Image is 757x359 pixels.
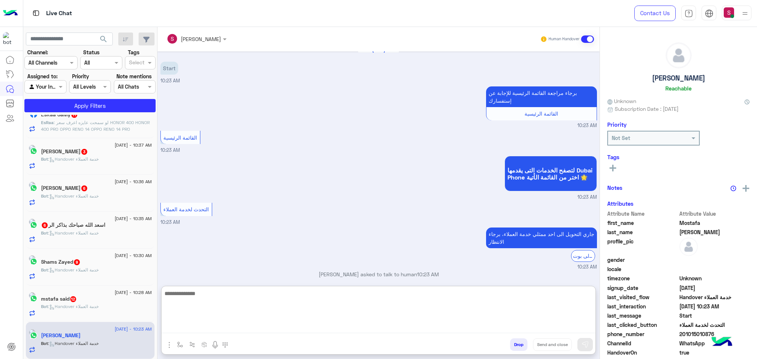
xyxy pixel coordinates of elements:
[41,267,48,273] span: Bot
[115,326,152,332] span: [DATE] - 10:23 AM
[607,339,678,347] span: ChannelId
[607,265,678,273] span: locale
[607,200,634,207] h6: Attributes
[115,252,152,259] span: [DATE] - 10:30 AM
[27,48,48,56] label: Channel:
[30,147,37,155] img: WhatsApp
[174,338,186,351] button: select flow
[41,148,88,155] h5: Wael Kamal
[41,120,150,132] span: لو سمحت عايزه اعرف سعر HONOR 400 HONOR 400 PRO OPPO RENO 14 OPPO RENO 14 PRO
[679,274,750,282] span: Unknown
[607,219,678,227] span: first_name
[743,185,749,192] img: add
[679,330,750,338] span: 201015010876
[116,72,152,80] label: Note mentions
[41,185,88,191] h5: Youssef Ehab
[30,184,37,192] img: WhatsApp
[679,293,750,301] span: Handover خدمة العملاء
[607,349,678,356] span: HandoverOn
[74,259,80,265] span: 9
[607,274,678,282] span: timezone
[607,121,627,128] h6: Priority
[41,112,78,118] h5: EsRaa SaMy
[115,142,152,148] span: [DATE] - 10:37 AM
[607,302,678,310] span: last_interaction
[679,302,750,310] span: 2025-08-17T07:23:21.606Z
[48,156,99,162] span: : Handover خدمة العملاء
[679,321,750,329] span: التحدث لخدمة العملاء
[724,7,734,18] img: userImage
[29,292,35,299] img: picture
[70,296,76,302] span: 12
[81,185,87,191] span: 6
[160,219,180,225] span: 10:23 AM
[607,154,750,160] h6: Tags
[607,330,678,338] span: phone_number
[30,221,37,229] img: WhatsApp
[665,85,692,92] h6: Reachable
[525,110,558,117] span: القائمة الرئيسية
[165,341,174,349] img: send attachment
[83,48,99,56] label: Status
[607,321,678,329] span: last_clicked_button
[607,312,678,319] span: last_message
[30,295,37,302] img: WhatsApp
[577,122,597,129] span: 10:23 AM
[679,349,750,356] span: true
[679,265,750,273] span: null
[186,338,198,351] button: Trigger scenario
[81,149,87,155] span: 3
[679,228,750,236] span: Wahdan
[211,341,220,349] img: send voice note
[48,341,99,346] span: : Handover خدمة العملاء
[31,8,41,18] img: tab
[607,184,622,191] h6: Notes
[607,256,678,264] span: gender
[577,194,597,201] span: 10:23 AM
[634,6,676,21] a: Contact Us
[486,86,597,107] p: 17/8/2025, 10:23 AM
[163,206,209,212] span: التحدث لخدمة العملاء
[41,120,54,125] span: EsRaa
[222,342,228,348] img: make a call
[160,270,597,278] p: [PERSON_NAME] asked to talk to human
[679,284,750,292] span: 2025-08-11T15:48:14.755Z
[607,228,678,236] span: last_name
[46,8,72,18] p: Live Chat
[30,332,37,339] img: WhatsApp
[679,256,750,264] span: null
[48,230,99,236] span: : Handover خدمة العملاء
[685,9,693,18] img: tab
[607,293,678,301] span: last_visited_flow
[48,304,99,309] span: : Handover خدمة العملاء
[681,6,696,21] a: tab
[607,237,678,254] span: profile_pic
[41,222,105,228] h5: اسعد الله صباحك بذاكر الر
[198,338,211,351] button: create order
[30,258,37,265] img: WhatsApp
[41,304,48,309] span: Bot
[115,178,152,185] span: [DATE] - 10:36 AM
[41,230,48,236] span: Bot
[615,105,679,113] span: Subscription Date : [DATE]
[549,36,580,42] small: Human Handover
[533,338,572,351] button: Send and close
[679,210,750,218] span: Attribute Value
[160,147,180,153] span: 10:23 AM
[95,33,113,48] button: search
[510,338,527,351] button: Drop
[607,97,636,105] span: Unknown
[29,145,35,151] img: picture
[115,215,152,222] span: [DATE] - 10:35 AM
[177,342,183,348] img: select flow
[3,32,16,45] img: 1403182699927242
[41,156,48,162] span: Bot
[508,167,594,181] span: لتصفح الخدمات التى يقدمها Dubai Phone اختر من القائمة الأتية 🌟
[29,182,35,188] img: picture
[128,48,139,56] label: Tags
[160,78,180,83] span: 10:23 AM
[160,62,178,75] p: 17/8/2025, 10:23 AM
[581,341,589,348] img: send message
[29,329,35,336] img: picture
[41,193,48,199] span: Bot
